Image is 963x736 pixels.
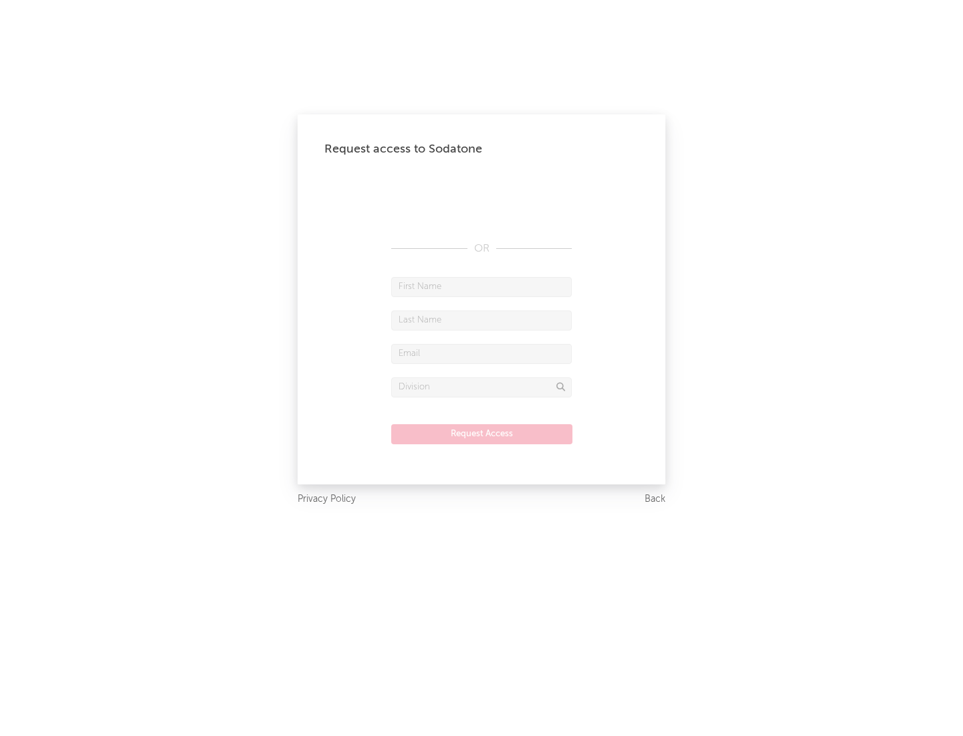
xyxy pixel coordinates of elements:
input: Division [391,377,572,397]
input: First Name [391,277,572,297]
div: Request access to Sodatone [324,141,639,157]
div: OR [391,241,572,257]
a: Back [645,491,665,508]
input: Email [391,344,572,364]
a: Privacy Policy [298,491,356,508]
input: Last Name [391,310,572,331]
button: Request Access [391,424,572,444]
